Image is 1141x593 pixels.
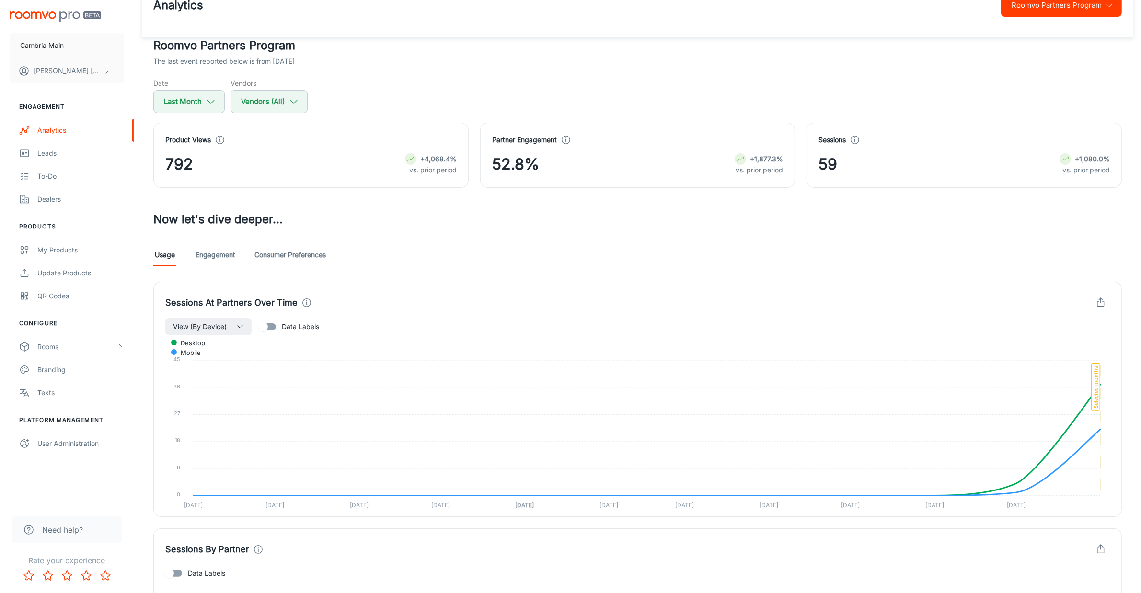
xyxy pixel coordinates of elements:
[10,58,124,83] button: [PERSON_NAME] [PERSON_NAME]
[1007,502,1026,509] tspan: [DATE]
[165,153,193,176] span: 792
[10,11,101,22] img: Roomvo PRO Beta
[492,153,539,176] span: 52.8%
[841,502,860,509] tspan: [DATE]
[173,339,205,347] span: desktop
[165,318,252,335] button: View (By Device)
[431,502,450,509] tspan: [DATE]
[153,90,225,113] button: Last Month
[153,243,176,266] a: Usage
[1075,155,1110,163] strong: +1,080.0%
[818,153,837,176] span: 59
[196,243,235,266] a: Engagement
[177,491,180,498] tspan: 0
[282,321,319,332] span: Data Labels
[750,155,783,163] strong: +1,877.3%
[818,135,846,145] h4: Sessions
[177,464,180,471] tspan: 9
[173,383,180,390] tspan: 36
[37,125,124,136] div: Analytics
[175,437,180,444] tspan: 18
[760,502,778,509] tspan: [DATE]
[350,502,369,509] tspan: [DATE]
[19,566,38,585] button: Rate 1 star
[37,365,124,375] div: Branding
[37,291,124,301] div: QR Codes
[58,566,77,585] button: Rate 3 star
[173,321,227,332] span: View (By Device)
[925,502,944,509] tspan: [DATE]
[20,40,64,51] p: Cambria Main
[173,348,201,357] span: mobile
[37,268,124,278] div: Update Products
[10,33,124,58] button: Cambria Main
[231,90,308,113] button: Vendors (All)
[37,245,124,255] div: My Products
[405,165,457,175] p: vs. prior period
[96,566,115,585] button: Rate 5 star
[42,524,83,536] span: Need help?
[153,78,225,88] h5: Date
[37,148,124,159] div: Leads
[38,566,58,585] button: Rate 2 star
[254,243,326,266] a: Consumer Preferences
[37,388,124,398] div: Texts
[37,194,124,205] div: Dealers
[173,356,180,363] tspan: 45
[676,502,694,509] tspan: [DATE]
[492,135,557,145] h4: Partner Engagement
[515,502,534,509] tspan: [DATE]
[34,66,101,76] p: [PERSON_NAME] [PERSON_NAME]
[37,171,124,182] div: To-do
[735,165,783,175] p: vs. prior period
[165,296,298,309] h4: Sessions At Partners Over Time
[231,78,308,88] h5: Vendors
[265,502,284,509] tspan: [DATE]
[420,155,457,163] strong: +4,068.4%
[8,555,126,566] p: Rate your experience
[37,342,116,352] div: Rooms
[188,568,225,579] span: Data Labels
[165,135,211,145] h4: Product Views
[153,37,1122,54] h2: Roomvo Partners Program
[165,543,249,556] h4: Sessions By Partner
[599,502,618,509] tspan: [DATE]
[153,56,295,67] p: The last event reported below is from [DATE]
[77,566,96,585] button: Rate 4 star
[153,211,1122,228] h3: Now let's dive deeper...
[1060,165,1110,175] p: vs. prior period
[37,438,124,449] div: User Administration
[174,410,180,417] tspan: 27
[184,502,203,509] tspan: [DATE]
